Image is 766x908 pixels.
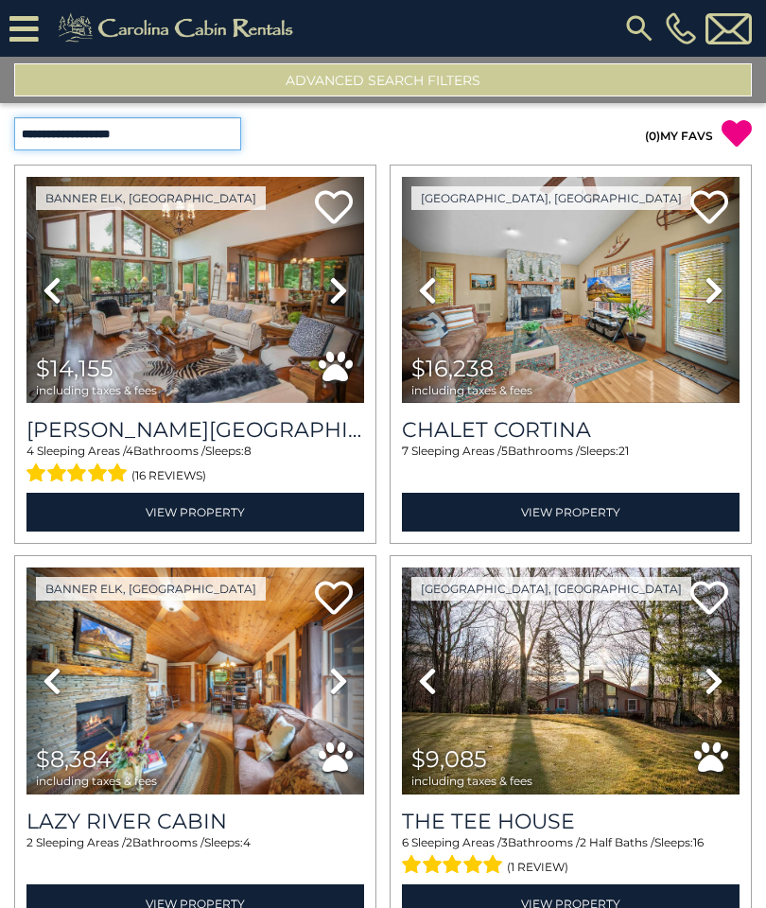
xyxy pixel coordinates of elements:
[126,444,133,458] span: 4
[661,12,701,44] a: [PHONE_NUMBER]
[501,835,508,849] span: 3
[411,355,494,382] span: $16,238
[411,384,532,396] span: including taxes & fees
[618,444,629,458] span: 21
[411,577,691,601] a: [GEOGRAPHIC_DATA], [GEOGRAPHIC_DATA]
[645,129,713,143] a: (0)MY FAVS
[402,177,740,403] img: thumbnail_169786137.jpeg
[622,11,656,45] img: search-regular.svg
[26,835,33,849] span: 2
[126,835,132,849] span: 2
[315,188,353,229] a: Add to favorites
[690,188,728,229] a: Add to favorites
[131,463,206,488] span: (16 reviews)
[36,355,113,382] span: $14,155
[402,567,740,794] img: thumbnail_167757115.jpeg
[26,444,34,458] span: 4
[507,855,568,880] span: (1 review)
[402,834,740,880] div: Sleeping Areas / Bathrooms / Sleeps:
[580,835,654,849] span: 2 Half Baths /
[411,186,691,210] a: [GEOGRAPHIC_DATA], [GEOGRAPHIC_DATA]
[36,186,266,210] a: Banner Elk, [GEOGRAPHIC_DATA]
[402,443,740,488] div: Sleeping Areas / Bathrooms / Sleeps:
[315,579,353,620] a: Add to favorites
[26,809,364,834] a: Lazy River Cabin
[402,417,740,443] a: Chalet Cortina
[26,834,364,880] div: Sleeping Areas / Bathrooms / Sleeps:
[402,835,409,849] span: 6
[26,417,364,443] a: [PERSON_NAME][GEOGRAPHIC_DATA]
[690,579,728,620] a: Add to favorites
[649,129,656,143] span: 0
[48,9,309,47] img: Khaki-logo.png
[36,775,157,787] span: including taxes & fees
[243,835,251,849] span: 4
[26,417,364,443] h3: Misty Mountain Manor
[411,745,487,773] span: $9,085
[26,443,364,488] div: Sleeping Areas / Bathrooms / Sleeps:
[26,493,364,532] a: View Property
[26,567,364,794] img: thumbnail_169465347.jpeg
[645,129,660,143] span: ( )
[501,444,508,458] span: 5
[244,444,252,458] span: 8
[26,177,364,403] img: thumbnail_163264953.jpeg
[14,63,752,96] button: Advanced Search Filters
[402,809,740,834] a: The Tee House
[36,577,266,601] a: Banner Elk, [GEOGRAPHIC_DATA]
[402,493,740,532] a: View Property
[411,775,532,787] span: including taxes & fees
[693,835,704,849] span: 16
[36,384,157,396] span: including taxes & fees
[36,745,112,773] span: $8,384
[402,444,409,458] span: 7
